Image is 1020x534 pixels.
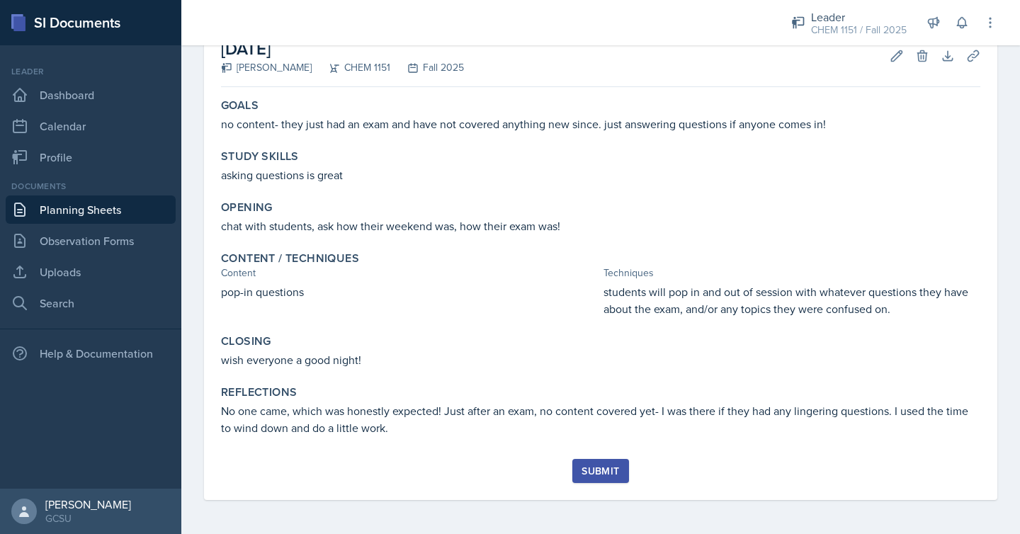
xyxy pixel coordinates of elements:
[6,112,176,140] a: Calendar
[221,200,273,215] label: Opening
[603,266,980,280] div: Techniques
[6,143,176,171] a: Profile
[221,283,598,300] p: pop-in questions
[6,289,176,317] a: Search
[6,258,176,286] a: Uploads
[221,149,299,164] label: Study Skills
[221,60,312,75] div: [PERSON_NAME]
[221,351,980,368] p: wish everyone a good night!
[582,465,619,477] div: Submit
[312,60,390,75] div: CHEM 1151
[221,266,598,280] div: Content
[45,497,131,511] div: [PERSON_NAME]
[221,251,359,266] label: Content / Techniques
[811,8,907,25] div: Leader
[221,36,464,62] h2: [DATE]
[6,65,176,78] div: Leader
[221,98,259,113] label: Goals
[221,402,980,436] p: No one came, which was honestly expected! Just after an exam, no content covered yet- I was there...
[45,511,131,526] div: GCSU
[6,227,176,255] a: Observation Forms
[6,339,176,368] div: Help & Documentation
[221,334,271,348] label: Closing
[811,23,907,38] div: CHEM 1151 / Fall 2025
[221,385,297,399] label: Reflections
[603,283,980,317] p: students will pop in and out of session with whatever questions they have about the exam, and/or ...
[221,166,980,183] p: asking questions is great
[390,60,464,75] div: Fall 2025
[6,81,176,109] a: Dashboard
[6,195,176,224] a: Planning Sheets
[6,180,176,193] div: Documents
[572,459,628,483] button: Submit
[221,217,980,234] p: chat with students, ask how their weekend was, how their exam was!
[221,115,980,132] p: no content- they just had an exam and have not covered anything new since. just answering questio...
